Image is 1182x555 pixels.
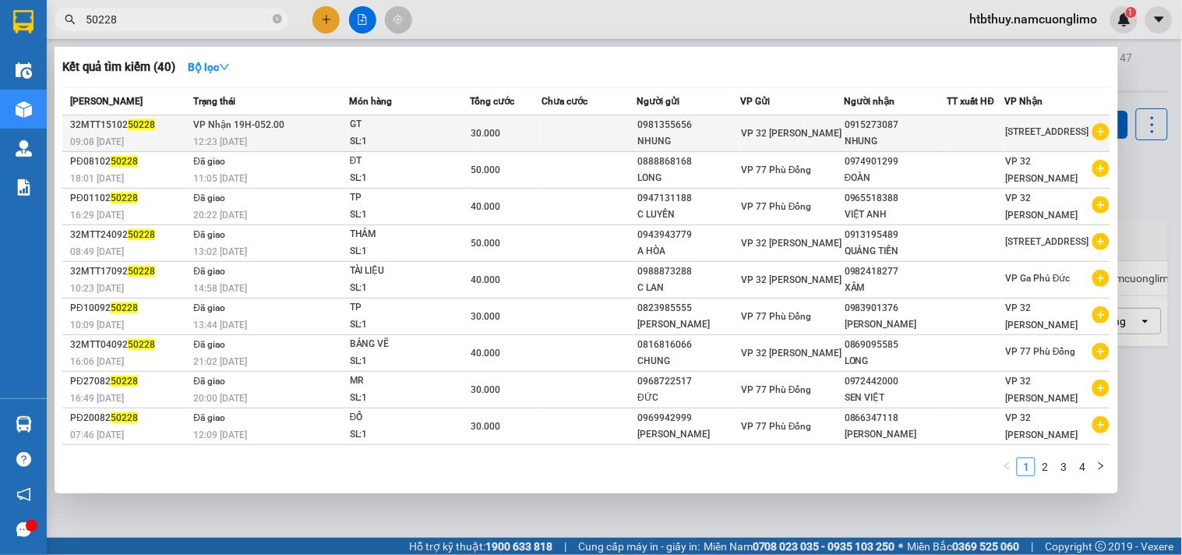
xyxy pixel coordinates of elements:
div: 0943943779 [638,227,740,243]
img: warehouse-icon [16,101,32,118]
div: 0888868168 [638,154,740,170]
div: SL: 1 [350,133,467,150]
li: Next Page [1092,458,1110,476]
span: Đã giao [193,302,225,313]
span: VP 32 [PERSON_NAME] [1005,376,1078,404]
div: NHUNG [638,133,740,150]
span: 30.000 [471,384,500,395]
span: VP 32 [PERSON_NAME] [741,238,842,249]
div: C LAN [638,280,740,296]
span: 13:44 [DATE] [193,320,247,331]
span: 21:02 [DATE] [193,356,247,367]
span: 50228 [128,339,155,350]
div: 0981355656 [638,117,740,133]
div: LONG [638,170,740,186]
button: right [1092,458,1110,476]
div: SL: 1 [350,353,467,370]
span: search [65,14,76,25]
img: warehouse-icon [16,416,32,433]
span: Trạng thái [193,96,235,107]
span: VP 77 Phù Đổng [741,384,812,395]
div: C LUYẾN [638,207,740,223]
div: 0974901299 [845,154,947,170]
li: Previous Page [998,458,1017,476]
span: VP 77 Phù Đổng [741,421,812,432]
div: [PERSON_NAME] [638,316,740,333]
span: [PERSON_NAME] [70,96,143,107]
strong: Bộ lọc [188,61,230,73]
div: SEN VIỆT [845,390,947,406]
div: 0368876222 [638,447,740,463]
div: VIỆT ANH [845,207,947,223]
div: MR [350,373,467,390]
div: 0823985555 [638,300,740,316]
span: Đã giao [193,156,225,167]
div: PĐ13082 [70,447,189,463]
span: 50.000 [471,238,500,249]
span: 07:46 [DATE] [70,430,124,440]
span: Đã giao [193,412,225,423]
div: 0913195489 [845,227,947,243]
span: close-circle [273,12,282,27]
div: SL: 1 [350,390,467,407]
span: 20:00 [DATE] [193,393,247,404]
span: Tổng cước [470,96,514,107]
li: 2 [1036,458,1054,476]
span: plus-circle [1092,343,1110,360]
span: Chưa cước [542,96,587,107]
span: 16:06 [DATE] [70,356,124,367]
div: SL: 1 [350,170,467,187]
span: 20:22 [DATE] [193,210,247,221]
span: 40.000 [471,348,500,359]
span: VP 32 [PERSON_NAME] [741,128,842,139]
span: Đã giao [193,376,225,387]
div: 0979977998 [845,447,947,463]
span: 30.000 [471,421,500,432]
span: 50228 [111,193,138,203]
span: plus-circle [1092,380,1110,397]
img: warehouse-icon [16,140,32,157]
span: left [1003,461,1012,471]
span: 13:02 [DATE] [193,246,247,257]
span: VP 77 Phù Đổng [741,164,812,175]
div: SL: 1 [350,426,467,444]
span: plus-circle [1092,160,1110,177]
li: 3 [1054,458,1073,476]
span: 30.000 [471,128,500,139]
div: XÂM [845,280,947,296]
span: Đã giao [193,229,225,240]
div: SL: 1 [350,280,467,297]
a: 4 [1074,458,1091,475]
span: close-circle [273,14,282,23]
span: Người gửi [637,96,680,107]
div: TP [350,299,467,316]
span: 40.000 [471,201,500,212]
span: VP Gửi [740,96,770,107]
div: QUẢNG TIẾN [845,243,947,260]
div: A HÒA [638,243,740,260]
span: Người nhận [844,96,894,107]
img: solution-icon [16,179,32,196]
span: plus-circle [1092,270,1110,287]
span: 50228 [128,229,155,240]
div: 0982418277 [845,263,947,280]
span: [STREET_ADDRESS] [1005,126,1088,137]
button: left [998,458,1017,476]
div: THẢM [350,226,467,243]
span: 50228 [111,412,138,423]
span: 11:05 [DATE] [193,173,247,184]
span: 09:08 [DATE] [70,136,124,147]
div: LONG [845,353,947,369]
span: 50228 [128,119,155,130]
span: VP Nhận [1004,96,1043,107]
div: 32MTT04092 [70,337,189,353]
div: GT [350,116,467,133]
div: 0968722517 [638,373,740,390]
div: BẢNG VẼ [350,336,467,353]
span: 30.000 [471,311,500,322]
div: SL: 1 [350,207,467,224]
span: VP 32 [PERSON_NAME] [741,274,842,285]
span: 40.000 [471,274,500,285]
span: 12:23 [DATE] [193,136,247,147]
span: Đã giao [193,266,225,277]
